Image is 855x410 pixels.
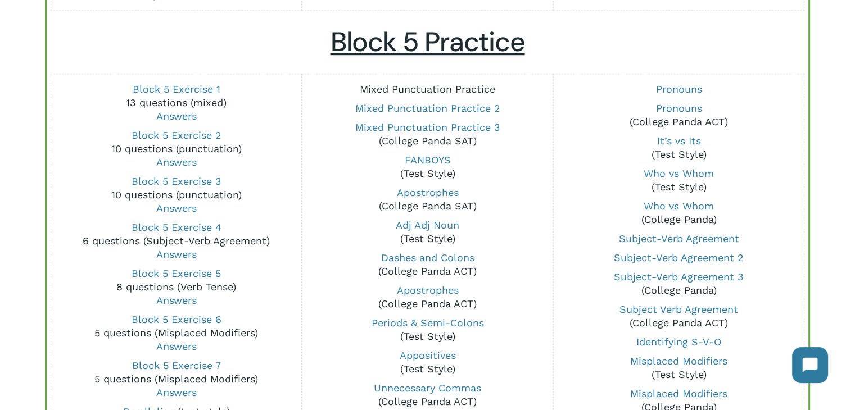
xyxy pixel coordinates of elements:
iframe: Chatbot [781,336,839,394]
a: Block 5 Exercise 5 [132,267,221,279]
a: Subject-Verb Agreement [618,233,739,244]
a: Misplaced Modifiers [630,355,727,367]
a: Block 5 Exercise 7 [132,359,221,371]
a: Subject-Verb Agreement 2 [614,252,744,263]
p: (Test Style) [310,153,545,180]
a: Answers [156,156,197,168]
p: 8 questions (Verb Tense) [59,267,294,307]
a: FANBOYS [404,154,450,166]
a: Subject-Verb Agreement 3 [614,271,744,283]
a: Answers [156,202,197,214]
a: Block 5 Exercise 2 [132,129,221,141]
p: (College Panda ACT) [310,251,545,278]
a: Mixed Punctuation Practice [360,83,495,95]
a: Subject Verb Agreement [619,303,738,315]
a: Block 5 Exercise 3 [132,175,221,187]
p: (College Panda SAT) [310,186,545,213]
a: Answers [156,386,197,398]
p: (Test Style) [561,354,796,381]
a: Who vs Whom [644,200,714,212]
a: Pronouns [655,83,702,95]
a: Who vs Whom [644,167,714,179]
a: Answers [156,248,197,260]
a: Adj Adj Noun [396,219,459,231]
p: (College Panda ACT) [310,381,545,408]
p: 10 questions (punctuation) [59,175,294,215]
p: (College Panda) [561,270,796,297]
u: Block 5 Practice [331,24,525,60]
p: (College Panda ACT) [561,102,796,129]
p: 6 questions (Subject-Verb Agreement) [59,221,294,261]
a: Apostrophes [396,284,458,296]
a: Identifying S-V-O [636,336,721,348]
p: (Test Style) [310,349,545,376]
a: Mixed Punctuation Practice 3 [355,121,500,133]
a: Answers [156,340,197,352]
a: Unnecessary Commas [374,382,481,394]
p: 10 questions (punctuation) [59,129,294,169]
a: Answers [156,294,197,306]
p: 5 questions (Misplaced Modifiers) [59,313,294,353]
p: 5 questions (Misplaced Modifiers) [59,359,294,399]
a: Mixed Punctuation Practice 2 [355,102,500,114]
p: (College Panda) [561,199,796,226]
a: Block 5 Exercise 1 [133,83,220,95]
p: 13 questions (mixed) [59,83,294,123]
p: (Test Style) [310,218,545,245]
a: Periods & Semi-Colons [371,317,483,329]
a: Appositives [399,349,455,361]
a: Answers [156,110,197,122]
p: (Test Style) [561,134,796,161]
a: Misplaced Modifiers [630,388,727,399]
a: Block 5 Exercise 4 [132,221,221,233]
p: (College Panda ACT) [310,284,545,311]
a: Block 5 Exercise 6 [132,313,221,325]
a: Pronouns [655,102,702,114]
p: (College Panda SAT) [310,121,545,148]
a: It’s vs Its [657,135,700,147]
p: (Test Style) [310,316,545,343]
p: (College Panda ACT) [561,303,796,330]
p: (Test Style) [561,167,796,194]
a: Dashes and Colons [381,252,474,263]
a: Apostrophes [396,186,458,198]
